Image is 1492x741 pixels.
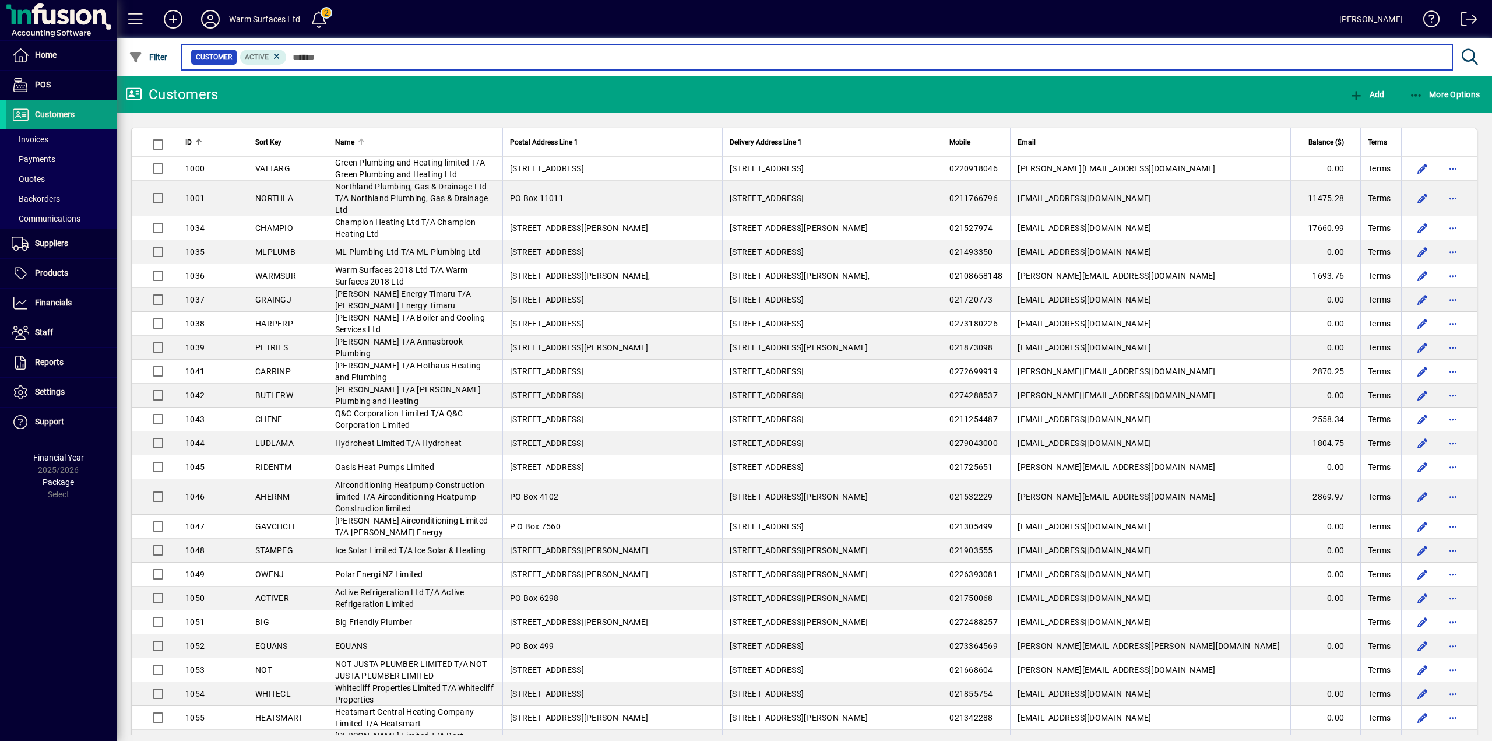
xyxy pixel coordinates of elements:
[185,593,205,603] span: 1050
[255,194,293,203] span: NORTHLA
[730,492,868,501] span: [STREET_ADDRESS][PERSON_NAME]
[1413,684,1432,703] button: Edit
[6,129,117,149] a: Invoices
[125,85,218,104] div: Customers
[730,223,868,233] span: [STREET_ADDRESS][PERSON_NAME]
[1413,290,1432,309] button: Edit
[1444,613,1462,631] button: More options
[949,136,970,149] span: Mobile
[730,164,804,173] span: [STREET_ADDRESS]
[6,348,117,377] a: Reports
[1018,641,1280,651] span: [PERSON_NAME][EMAIL_ADDRESS][PERSON_NAME][DOMAIN_NAME]
[1444,243,1462,261] button: More options
[949,522,993,531] span: 021305499
[185,522,205,531] span: 1047
[1368,616,1391,628] span: Terms
[510,415,584,424] span: [STREET_ADDRESS]
[1290,515,1360,539] td: 0.00
[126,47,171,68] button: Filter
[1018,617,1151,627] span: [EMAIL_ADDRESS][DOMAIN_NAME]
[1444,290,1462,309] button: More options
[1290,539,1360,563] td: 0.00
[949,367,998,376] span: 0272699919
[335,659,487,680] span: NOT JUSTA PLUMBER LIMITED T/A NOT JUSTA PLUMBER LIMITED
[949,415,998,424] span: 0211254487
[1444,434,1462,452] button: More options
[510,665,584,675] span: [STREET_ADDRESS]
[335,247,481,257] span: ML Plumbing Ltd T/A ML Plumbing Ltd
[1413,487,1432,506] button: Edit
[1290,181,1360,216] td: 11475.28
[1018,462,1215,472] span: [PERSON_NAME][EMAIL_ADDRESS][DOMAIN_NAME]
[1018,391,1215,400] span: [PERSON_NAME][EMAIL_ADDRESS][DOMAIN_NAME]
[1413,159,1432,178] button: Edit
[335,438,462,448] span: Hydroheat Limited T/A Hydroheat
[12,194,60,203] span: Backorders
[510,391,584,400] span: [STREET_ADDRESS]
[35,298,72,307] span: Financials
[1290,634,1360,658] td: 0.00
[255,247,295,257] span: MLPLUMB
[1444,684,1462,703] button: More options
[730,438,804,448] span: [STREET_ADDRESS]
[949,641,998,651] span: 0273364569
[949,492,993,501] span: 021532229
[335,385,481,406] span: [PERSON_NAME] T/A [PERSON_NAME] Plumbing and Heating
[730,546,868,555] span: [STREET_ADDRESS][PERSON_NAME]
[1413,637,1432,655] button: Edit
[12,174,45,184] span: Quotes
[335,588,465,609] span: Active Refrigeration Ltd T/A Active Refrigeration Limited
[730,367,804,376] span: [STREET_ADDRESS]
[185,641,205,651] span: 1052
[255,641,288,651] span: EQUANS
[6,378,117,407] a: Settings
[185,136,192,149] span: ID
[1368,664,1391,676] span: Terms
[1368,545,1391,556] span: Terms
[6,209,117,229] a: Communications
[1018,415,1151,424] span: [EMAIL_ADDRESS][DOMAIN_NAME]
[1290,336,1360,360] td: 0.00
[1406,84,1483,105] button: More Options
[949,593,993,603] span: 021750068
[510,617,648,627] span: [STREET_ADDRESS][PERSON_NAME]
[6,318,117,347] a: Staff
[1290,312,1360,336] td: 0.00
[1368,461,1391,473] span: Terms
[1413,434,1432,452] button: Edit
[1444,541,1462,560] button: More options
[1444,589,1462,607] button: More options
[1308,136,1344,149] span: Balance ($)
[730,343,868,352] span: [STREET_ADDRESS][PERSON_NAME]
[1368,640,1391,652] span: Terms
[1368,688,1391,700] span: Terms
[35,110,75,119] span: Customers
[196,51,232,63] span: Customer
[185,546,205,555] span: 1048
[255,223,293,233] span: CHAMPIO
[1018,247,1151,257] span: [EMAIL_ADDRESS][DOMAIN_NAME]
[35,328,53,337] span: Staff
[185,319,205,328] span: 1038
[1444,458,1462,476] button: More options
[949,617,998,627] span: 0272488257
[185,247,205,257] span: 1035
[35,357,64,367] span: Reports
[1368,437,1391,449] span: Terms
[185,136,212,149] div: ID
[255,319,293,328] span: HARPERP
[1368,270,1391,282] span: Terms
[1413,589,1432,607] button: Edit
[335,617,412,627] span: Big Friendly Plumber
[129,52,168,62] span: Filter
[185,570,205,579] span: 1049
[35,238,68,248] span: Suppliers
[510,295,584,304] span: [STREET_ADDRESS]
[1444,219,1462,237] button: More options
[154,9,192,30] button: Add
[335,570,423,579] span: Polar Energi NZ Limited
[949,438,998,448] span: 0279043000
[949,319,998,328] span: 0273180226
[1444,708,1462,727] button: More options
[1290,563,1360,587] td: 0.00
